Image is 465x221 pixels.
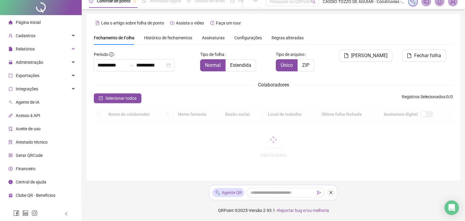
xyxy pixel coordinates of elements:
[16,193,55,198] span: Clube QR - Beneficios
[8,140,13,144] span: solution
[22,210,28,216] span: linkedin
[8,153,13,158] span: qrcode
[82,200,465,221] footer: QRPoint © 2025 - 2.93.1 -
[64,212,68,216] span: left
[16,180,46,184] span: Central de ajuda
[215,190,221,196] img: sparkle-icon.fc2bf0ac1784a2077858766a79e2daf3.svg
[8,127,13,131] span: audit
[16,73,39,78] span: Exportações
[276,51,305,58] span: Tipo de arquivo
[170,21,174,25] span: youtube
[402,94,445,99] span: Registros Selecionados
[13,210,19,216] span: facebook
[109,52,114,57] span: info-circle
[95,21,100,25] span: file-text
[16,153,43,158] span: Gerar QRCode
[16,113,40,118] span: Acesso à API
[16,86,38,91] span: Integrações
[99,96,103,100] span: check-square
[16,20,41,25] span: Página inicial
[8,167,13,171] span: dollar
[210,21,214,25] span: history
[8,113,13,118] span: api
[351,52,387,59] span: [PERSON_NAME]
[144,35,192,40] span: Histórico de fechamentos
[129,63,134,68] span: to
[8,193,13,197] span: gift
[205,62,221,68] span: Normal
[8,47,13,51] span: file
[258,82,289,88] span: Colaboradores
[8,34,13,38] span: user-add
[230,62,251,68] span: Estendida
[329,190,333,195] span: close
[444,200,459,215] div: Open Intercom Messenger
[281,62,293,68] span: Único
[31,210,38,216] span: instagram
[302,62,309,68] span: ZIP
[16,47,35,51] span: Relatórios
[249,208,262,213] span: Versão
[129,63,134,68] span: swap-right
[339,50,392,62] button: [PERSON_NAME]
[8,180,13,184] span: info-circle
[16,126,41,131] span: Aceite de uso
[414,52,441,59] span: Fechar folha
[94,93,141,103] button: Selecionar todos
[272,36,304,40] span: Regras alteradas
[176,21,204,25] span: Assista o vídeo
[105,95,137,102] span: Selecionar todos
[8,20,13,24] span: home
[8,87,13,91] span: sync
[402,50,446,62] button: Fechar folha
[8,60,13,64] span: lock
[277,208,329,213] span: Reportar bug e/ou melhoria
[16,140,48,145] span: Atestado técnico
[234,36,262,40] span: Configurações
[202,36,225,40] span: Assinaturas
[317,190,321,195] span: send
[212,188,244,197] div: Agente QR
[407,53,412,58] span: file
[16,166,35,171] span: Financeiro
[101,21,164,25] span: Leia o artigo sobre folha de ponto
[200,51,224,58] span: Tipo de folha
[8,73,13,78] span: export
[94,35,134,40] span: Fechamento de Folha
[16,60,43,65] span: Administração
[402,93,453,103] span: : 0 / 0
[216,21,241,25] span: Faça um tour
[344,53,349,58] span: file
[16,33,35,38] span: Cadastros
[94,52,108,57] span: Período
[16,100,39,105] span: Agente de IA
